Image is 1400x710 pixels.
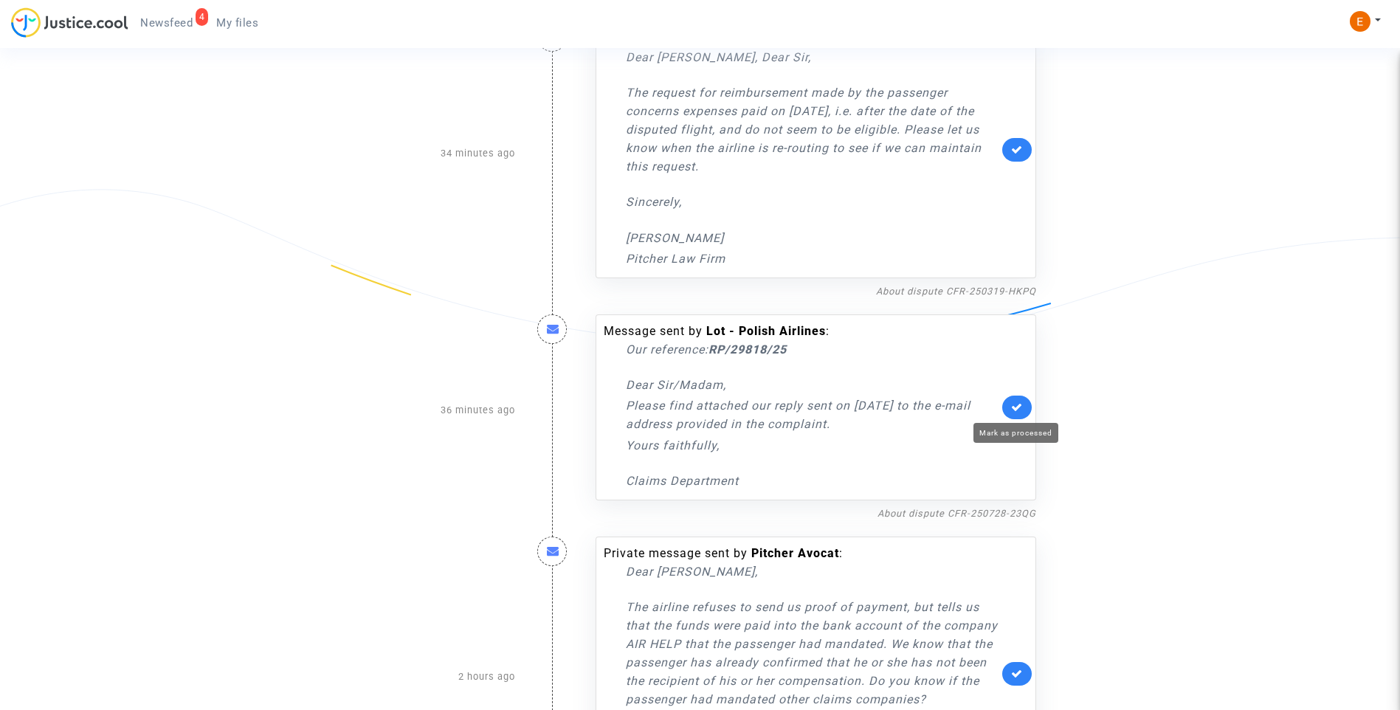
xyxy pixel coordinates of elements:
[626,83,999,176] p: The request for reimbursement made by the passenger concerns expenses paid on [DATE], i.e. after ...
[706,324,826,338] b: Lot - Polish Airlines
[751,546,839,560] b: Pitcher Avocat
[626,340,999,359] p: Our reference:
[626,193,999,211] p: Sincerely,
[140,16,193,30] span: Newsfeed
[626,249,999,268] p: Pitcher Law Firm
[626,436,999,455] p: Yours faithfully,
[353,7,526,300] div: 34 minutes ago
[353,300,526,522] div: 36 minutes ago
[196,8,209,26] div: 4
[626,229,999,247] p: [PERSON_NAME]
[626,562,999,581] p: Dear [PERSON_NAME],
[216,16,258,30] span: My files
[604,30,999,268] div: Private message sent by :
[708,342,787,356] strong: RP/29818/25
[626,472,999,490] p: Claims Department
[877,508,1036,519] a: About dispute CFR-250728-23QG
[626,396,999,433] p: Please find attached our reply sent on [DATE] to the e-mail address provided in the complaint.
[626,376,999,394] p: Dear Sir/Madam,
[128,12,204,34] a: 4Newsfeed
[626,48,999,66] p: Dear [PERSON_NAME], Dear Sir,
[11,7,128,38] img: jc-logo.svg
[604,323,999,490] div: Message sent by :
[876,286,1036,297] a: About dispute CFR-250319-HKPQ
[1350,11,1370,32] img: ACg8ocIeiFvHKe4dA5oeRFd_CiCnuxWUEc1A2wYhRJE3TTWt=s96-c
[204,12,270,34] a: My files
[626,598,999,709] p: The airline refuses to send us proof of payment, but tells us that the funds were paid into the b...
